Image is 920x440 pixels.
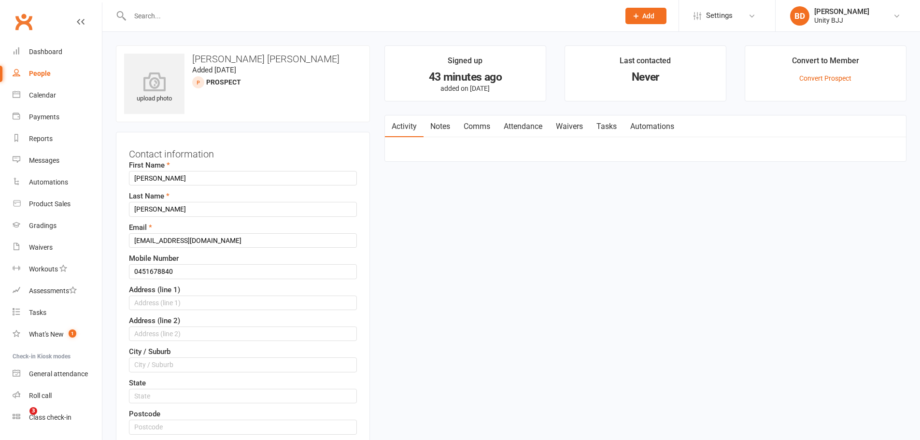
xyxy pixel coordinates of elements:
[29,91,56,99] div: Calendar
[129,315,180,326] label: Address (line 2)
[29,135,53,142] div: Reports
[814,16,869,25] div: Unity BJJ
[29,48,62,56] div: Dashboard
[13,363,102,385] a: General attendance kiosk mode
[29,309,46,316] div: Tasks
[13,106,102,128] a: Payments
[13,385,102,407] a: Roll call
[124,54,362,64] h3: [PERSON_NAME] [PERSON_NAME]
[620,55,671,72] div: Last contacted
[192,66,236,74] time: Added [DATE]
[12,10,36,34] a: Clubworx
[792,55,859,72] div: Convert to Member
[394,72,537,82] div: 43 minutes ago
[129,233,357,248] input: Email
[13,258,102,280] a: Workouts
[13,85,102,106] a: Calendar
[814,7,869,16] div: [PERSON_NAME]
[127,9,613,23] input: Search...
[129,253,179,264] label: Mobile Number
[29,222,57,229] div: Gradings
[448,55,482,72] div: Signed up
[625,8,666,24] button: Add
[623,115,681,138] a: Automations
[129,284,180,296] label: Address (line 1)
[129,222,152,233] label: Email
[385,115,424,138] a: Activity
[13,193,102,215] a: Product Sales
[129,159,170,171] label: First Name
[29,392,52,399] div: Roll call
[13,237,102,258] a: Waivers
[790,6,809,26] div: BD
[29,70,51,77] div: People
[574,72,717,82] div: Never
[129,326,357,341] input: Address (line 2)
[424,115,457,138] a: Notes
[549,115,590,138] a: Waivers
[13,63,102,85] a: People
[457,115,497,138] a: Comms
[29,265,58,273] div: Workouts
[29,178,68,186] div: Automations
[129,377,146,389] label: State
[129,264,357,279] input: Mobile Number
[13,128,102,150] a: Reports
[29,200,71,208] div: Product Sales
[129,357,357,372] input: City / Suburb
[13,324,102,345] a: What's New1
[497,115,549,138] a: Attendance
[29,287,77,295] div: Assessments
[29,156,59,164] div: Messages
[590,115,623,138] a: Tasks
[29,407,37,415] span: 3
[124,72,184,104] div: upload photo
[13,407,102,428] a: Class kiosk mode
[13,215,102,237] a: Gradings
[799,74,851,82] a: Convert Prospect
[129,145,357,159] h3: Contact information
[10,407,33,430] iframe: Intercom live chat
[29,370,88,378] div: General attendance
[29,413,71,421] div: Class check-in
[13,150,102,171] a: Messages
[69,329,76,338] span: 1
[129,296,357,310] input: Address (line 1)
[129,420,357,434] input: Postcode
[129,190,170,202] label: Last Name
[13,171,102,193] a: Automations
[29,243,53,251] div: Waivers
[29,330,64,338] div: What's New
[13,302,102,324] a: Tasks
[129,202,357,216] input: Last Name
[394,85,537,92] p: added on [DATE]
[129,346,170,357] label: City / Suburb
[706,5,733,27] span: Settings
[13,41,102,63] a: Dashboard
[129,408,160,420] label: Postcode
[642,12,654,20] span: Add
[129,389,357,403] input: State
[29,113,59,121] div: Payments
[129,171,357,185] input: First Name
[13,280,102,302] a: Assessments
[206,78,241,86] snap: prospect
